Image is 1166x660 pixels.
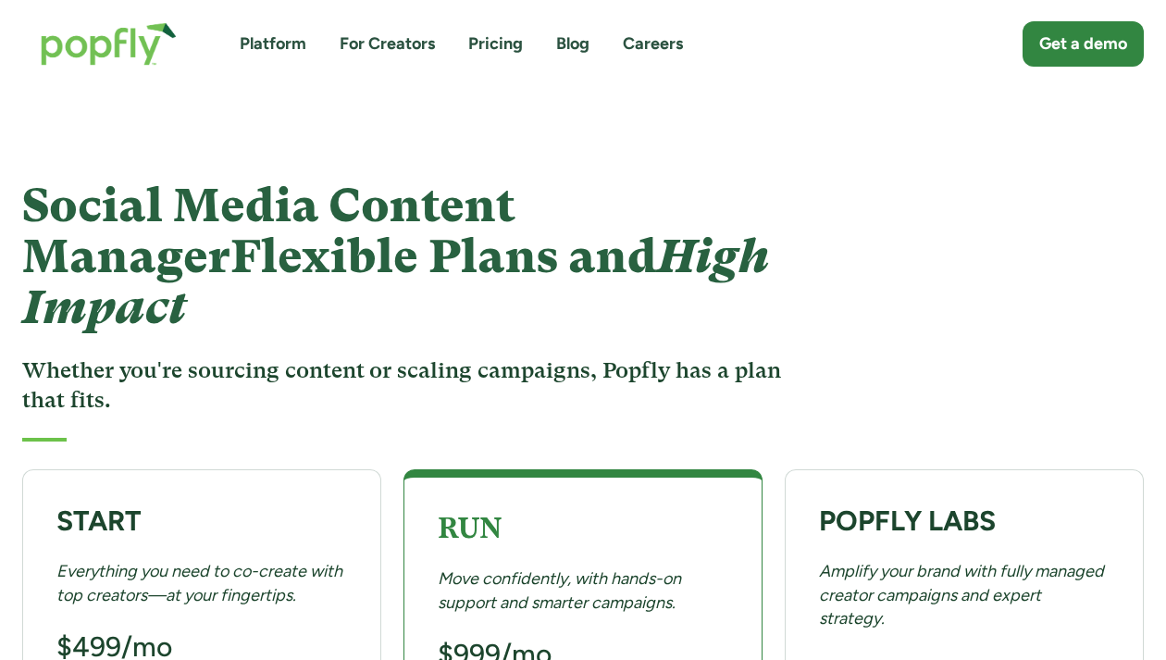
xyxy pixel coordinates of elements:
[56,504,142,538] strong: START
[438,568,681,612] em: Move confidently, with hands-on support and smarter campaigns.
[22,4,195,84] a: home
[468,32,523,56] a: Pricing
[22,355,789,416] h3: Whether you're sourcing content or scaling campaigns, Popfly has a plan that fits.
[438,512,502,544] strong: RUN
[56,561,342,604] em: Everything you need to co-create with top creators—at your fingertips.
[556,32,589,56] a: Blog
[819,561,1104,628] em: Amplify your brand with fully managed creator campaigns and expert strategy.
[1039,32,1127,56] div: Get a demo
[819,504,996,538] strong: POPFLY LABS
[1023,21,1144,67] a: Get a demo
[240,32,306,56] a: Platform
[623,32,683,56] a: Careers
[22,230,769,334] em: High Impact
[22,181,789,333] h1: Social Media Content Manager
[340,32,435,56] a: For Creators
[22,230,769,334] span: Flexible Plans and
